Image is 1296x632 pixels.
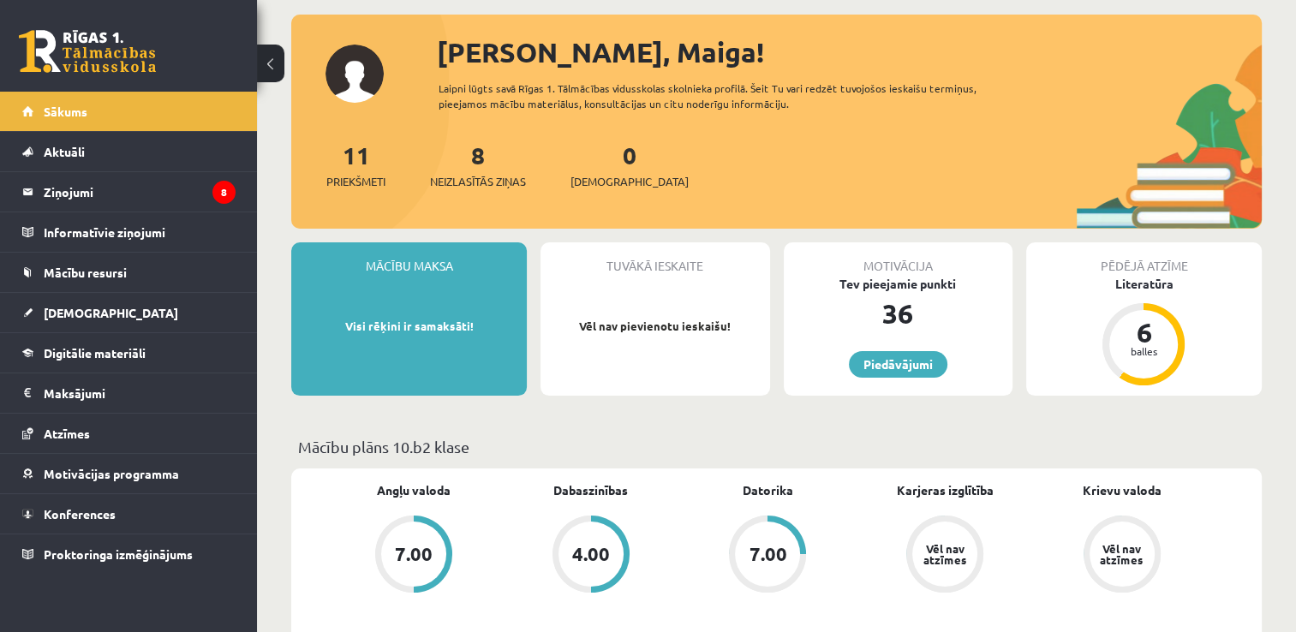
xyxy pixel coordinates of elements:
[1033,516,1210,596] a: Vēl nav atzīmes
[743,481,793,499] a: Datorika
[1083,481,1162,499] a: Krievu valoda
[921,543,969,565] div: Vēl nav atzīmes
[570,140,689,190] a: 0[DEMOGRAPHIC_DATA]
[22,494,236,534] a: Konferences
[22,293,236,332] a: [DEMOGRAPHIC_DATA]
[897,481,994,499] a: Karjeras izglītība
[298,435,1255,458] p: Mācību plāns 10.b2 klase
[549,318,761,335] p: Vēl nav pievienotu ieskaišu!
[44,466,179,481] span: Motivācijas programma
[430,173,526,190] span: Neizlasītās ziņas
[212,181,236,204] i: 8
[22,253,236,292] a: Mācību resursi
[291,242,527,275] div: Mācību maksa
[1026,242,1262,275] div: Pēdējā atzīme
[22,414,236,453] a: Atzīmes
[430,140,526,190] a: 8Neizlasītās ziņas
[44,212,236,252] legend: Informatīvie ziņojumi
[22,454,236,493] a: Motivācijas programma
[44,104,87,119] span: Sākums
[326,173,385,190] span: Priekšmeti
[1118,319,1169,346] div: 6
[44,172,236,212] legend: Ziņojumi
[572,545,610,563] div: 4.00
[22,132,236,171] a: Aktuāli
[44,426,90,441] span: Atzīmes
[19,30,156,73] a: Rīgas 1. Tālmācības vidusskola
[22,172,236,212] a: Ziņojumi8
[784,242,1012,275] div: Motivācija
[44,305,178,320] span: [DEMOGRAPHIC_DATA]
[22,534,236,574] a: Proktoringa izmēģinājums
[437,32,1262,73] div: [PERSON_NAME], Maiga!
[570,173,689,190] span: [DEMOGRAPHIC_DATA]
[44,373,236,413] legend: Maksājumi
[44,265,127,280] span: Mācību resursi
[44,144,85,159] span: Aktuāli
[749,545,786,563] div: 7.00
[784,293,1012,334] div: 36
[553,481,628,499] a: Dabaszinības
[1026,275,1262,293] div: Literatūra
[857,516,1034,596] a: Vēl nav atzīmes
[22,333,236,373] a: Digitālie materiāli
[1118,346,1169,356] div: balles
[540,242,769,275] div: Tuvākā ieskaite
[1098,543,1146,565] div: Vēl nav atzīmes
[325,516,503,596] a: 7.00
[377,481,451,499] a: Angļu valoda
[849,351,947,378] a: Piedāvājumi
[1026,275,1262,388] a: Literatūra 6 balles
[326,140,385,190] a: 11Priekšmeti
[22,373,236,413] a: Maksājumi
[439,80,1021,111] div: Laipni lūgts savā Rīgas 1. Tālmācības vidusskolas skolnieka profilā. Šeit Tu vari redzēt tuvojošo...
[784,275,1012,293] div: Tev pieejamie punkti
[679,516,857,596] a: 7.00
[44,345,146,361] span: Digitālie materiāli
[22,212,236,252] a: Informatīvie ziņojumi
[300,318,518,335] p: Visi rēķini ir samaksāti!
[44,506,116,522] span: Konferences
[44,546,193,562] span: Proktoringa izmēģinājums
[503,516,680,596] a: 4.00
[22,92,236,131] a: Sākums
[395,545,433,563] div: 7.00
